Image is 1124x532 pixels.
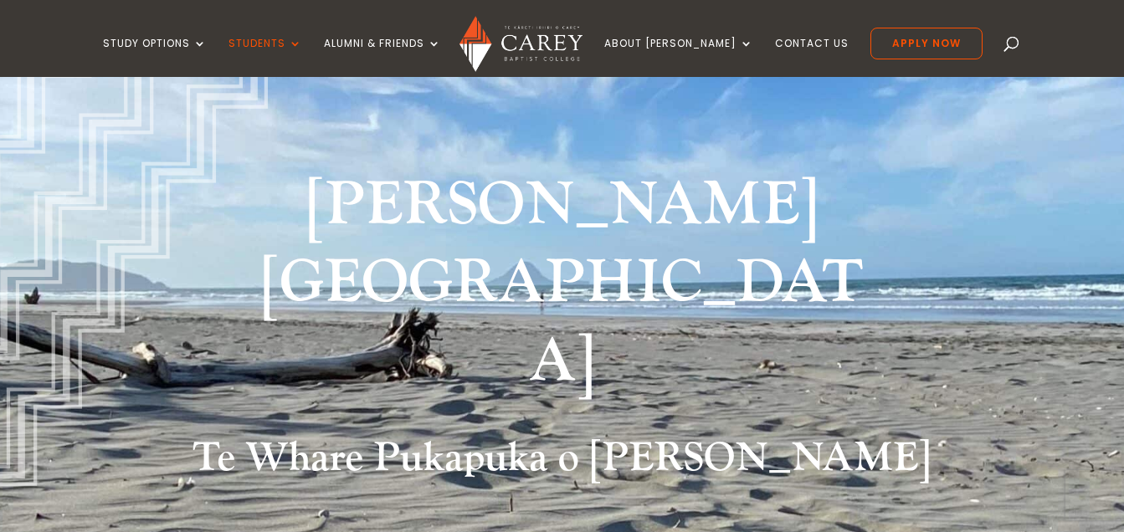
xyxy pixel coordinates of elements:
h1: [PERSON_NAME][GEOGRAPHIC_DATA] [248,166,875,410]
a: Contact Us [775,38,849,77]
img: Carey Baptist College [459,16,583,72]
a: Alumni & Friends [324,38,441,77]
a: Study Options [103,38,207,77]
h2: Te Whare Pukapuka o [PERSON_NAME] [112,434,1011,491]
a: Students [228,38,302,77]
a: About [PERSON_NAME] [604,38,753,77]
a: Apply Now [870,28,983,59]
